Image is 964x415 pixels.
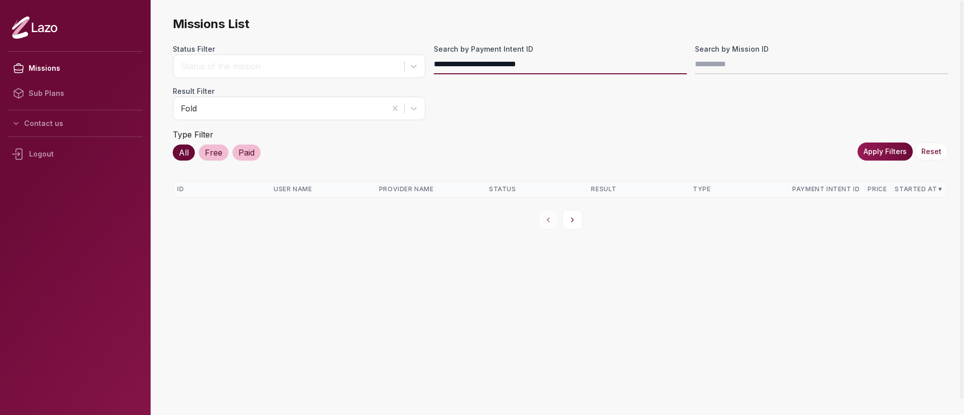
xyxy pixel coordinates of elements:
[562,210,582,230] button: Next page
[173,145,195,161] div: All
[915,143,948,161] button: Reset
[591,185,685,193] div: Result
[173,44,426,54] label: Status Filter
[8,81,143,106] a: Sub Plans
[693,185,784,193] div: Type
[792,185,860,193] div: Payment Intent ID
[858,143,913,161] button: Apply Filters
[8,141,143,167] div: Logout
[868,185,887,193] div: Price
[173,16,948,32] span: Missions List
[8,56,143,81] a: Missions
[8,114,143,132] button: Contact us
[379,185,481,193] div: Provider Name
[232,145,261,161] div: Paid
[434,44,687,54] label: Search by Payment Intent ID
[177,185,266,193] div: ID
[181,60,399,72] div: Status of the mission
[181,102,381,114] div: Fold
[173,86,426,96] label: Result Filter
[489,185,583,193] div: Status
[937,185,943,193] span: ▼
[895,185,943,193] div: Started At
[173,129,213,140] label: Type Filter
[695,44,948,54] label: Search by Mission ID
[199,145,228,161] div: Free
[274,185,371,193] div: User Name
